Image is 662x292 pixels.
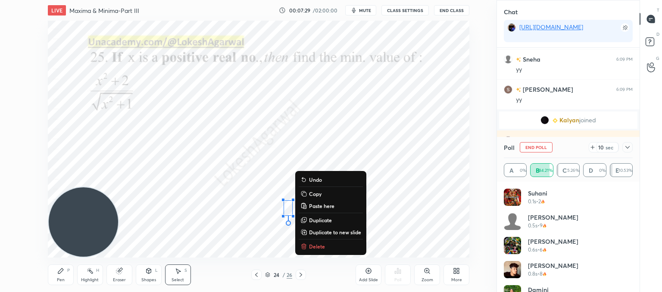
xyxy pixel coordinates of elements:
[504,143,515,152] h4: Poll
[184,268,187,273] div: S
[451,278,462,282] div: More
[559,117,579,124] span: Kalyan
[48,5,66,16] div: LIVE
[516,65,633,74] div: yy
[272,272,281,277] div: 24
[299,174,363,185] button: Undo
[309,202,334,209] p: Paste here
[504,55,512,64] img: default.png
[422,278,433,282] div: Zoom
[516,87,521,92] img: no-rating-badge.077c3623.svg
[521,55,540,64] h6: Sneha
[528,222,537,230] h5: 0.5s
[528,237,578,246] h4: [PERSON_NAME]
[504,189,633,292] div: grid
[309,176,322,183] p: Undo
[579,117,596,124] span: joined
[359,7,371,13] span: mute
[282,272,285,277] div: /
[538,198,541,205] h5: 2
[507,23,516,32] img: a0f30a0c6af64d7ea217c9f4bc3710fc.jpg
[504,189,521,206] img: 6a301463073f493caf8964b4718ef6fb.jpg
[616,57,633,62] div: 6:09 PM
[504,261,521,278] img: 8e76f064918f47619b08c08a6b3d3aaa.jpg
[141,278,156,282] div: Shapes
[543,248,546,252] img: streak-poll-icon.44701ccd.svg
[521,136,542,145] h6: Suhani
[519,23,583,31] a: [URL][DOMAIN_NAME]
[309,190,322,197] p: Copy
[656,55,659,62] p: G
[540,246,543,254] h5: 6
[504,237,521,254] img: 76d721fa82904260843ad1bd5dca6e81.jpg
[287,271,292,279] div: 26
[69,6,139,15] h4: Maxima & Minima-Part III
[504,85,512,94] img: 3
[299,227,363,237] button: Duplicate to new slide
[309,229,361,236] p: Duplicate to new slide
[172,278,184,282] div: Select
[299,215,363,225] button: Duplicate
[113,278,126,282] div: Eraser
[604,144,615,151] div: sec
[528,270,537,278] h5: 0.8s
[540,116,549,124] img: d9ad079da0cb4cc493b1af31b5476a69.jpg
[96,268,99,273] div: H
[57,278,65,282] div: Pen
[381,5,429,16] button: CLASS SETTINGS
[497,48,640,227] div: grid
[537,222,540,230] h5: •
[657,7,659,13] p: T
[516,96,633,104] div: yy
[309,217,332,224] p: Duplicate
[540,222,543,230] h5: 9
[537,246,540,254] h5: •
[299,241,363,252] button: Delete
[434,5,469,16] button: End Class
[81,278,99,282] div: Highlight
[521,85,573,94] h6: [PERSON_NAME]
[504,213,521,230] img: default.png
[516,57,521,62] img: no-rating-badge.077c3623.svg
[345,5,376,16] button: mute
[543,224,546,228] img: streak-poll-icon.44701ccd.svg
[656,31,659,37] p: D
[541,199,545,204] img: streak-poll-icon.44701ccd.svg
[67,268,70,273] div: P
[497,0,525,23] p: Chat
[359,278,378,282] div: Add Slide
[553,118,558,123] img: Learner_Badge_beginner_1_8b307cf2a0.svg
[528,189,547,198] h4: Suhani
[155,268,158,273] div: L
[528,261,578,270] h4: [PERSON_NAME]
[309,243,325,250] p: Delete
[299,189,363,199] button: Copy
[536,198,538,205] h5: •
[528,246,537,254] h5: 0.6s
[597,144,604,151] div: 10
[528,198,536,205] h5: 0.1s
[616,87,633,92] div: 6:09 PM
[540,270,543,278] h5: 8
[528,213,578,222] h4: [PERSON_NAME]
[299,201,363,211] button: Paste here
[543,272,546,276] img: streak-poll-icon.44701ccd.svg
[520,142,553,152] button: End Poll
[537,270,540,278] h5: •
